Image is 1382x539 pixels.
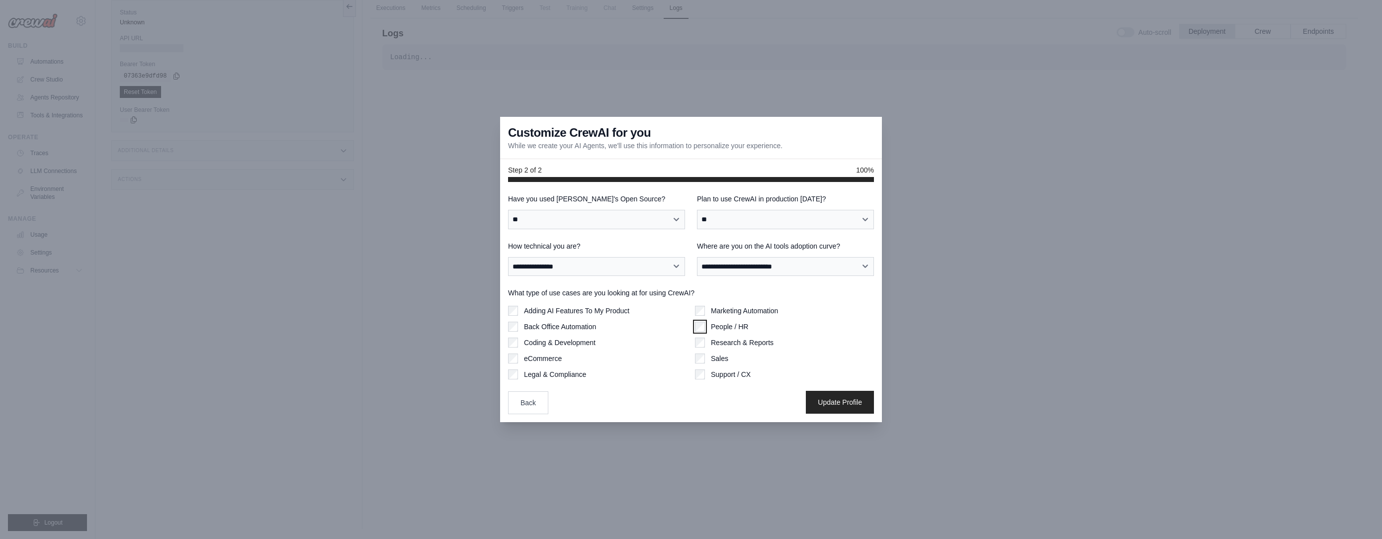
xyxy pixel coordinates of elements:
[806,391,874,414] button: Update Profile
[508,165,542,175] span: Step 2 of 2
[856,165,874,175] span: 100%
[711,338,774,348] label: Research & Reports
[524,338,596,348] label: Coding & Development
[524,322,596,332] label: Back Office Automation
[711,306,778,316] label: Marketing Automation
[508,141,782,151] p: While we create your AI Agents, we'll use this information to personalize your experience.
[524,354,562,363] label: eCommerce
[508,391,548,414] button: Back
[508,288,874,298] label: What type of use cases are you looking at for using CrewAI?
[508,194,685,204] label: Have you used [PERSON_NAME]'s Open Source?
[711,322,748,332] label: People / HR
[508,241,685,251] label: How technical you are?
[697,241,874,251] label: Where are you on the AI tools adoption curve?
[1332,491,1382,539] iframe: Chat Widget
[508,125,651,141] h3: Customize CrewAI for you
[524,306,629,316] label: Adding AI Features To My Product
[697,194,874,204] label: Plan to use CrewAI in production [DATE]?
[711,354,728,363] label: Sales
[711,369,751,379] label: Support / CX
[524,369,586,379] label: Legal & Compliance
